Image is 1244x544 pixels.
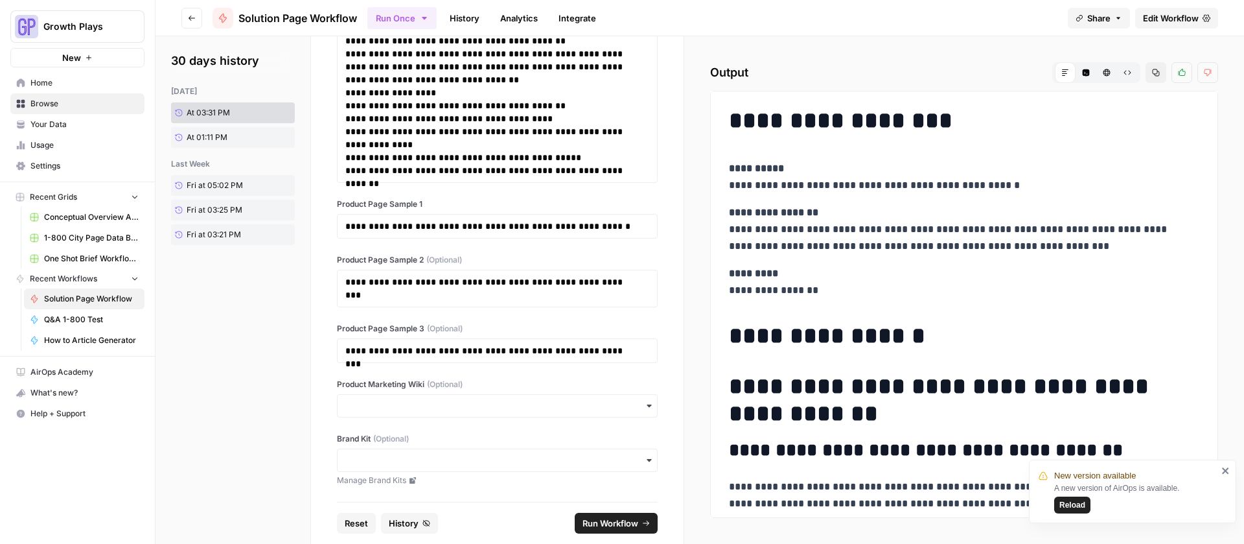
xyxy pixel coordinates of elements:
[10,10,144,43] button: Workspace: Growth Plays
[171,158,295,170] div: last week
[171,86,295,97] div: [DATE]
[1221,466,1230,476] button: close
[1054,482,1217,514] div: A new version of AirOps is available.
[171,200,268,220] a: Fri at 03:25 PM
[10,48,144,67] button: New
[551,8,604,29] a: Integrate
[426,254,462,266] span: (Optional)
[24,248,144,269] a: One Shot Brief Workflow Grid
[337,513,376,534] button: Reset
[44,293,139,305] span: Solution Page Workflow
[10,362,144,383] a: AirOps Academy
[62,51,81,64] span: New
[337,433,658,445] label: Brand Kit
[10,156,144,176] a: Settings
[710,62,1218,83] h2: Output
[187,229,241,241] span: Fri at 03:21 PM
[373,433,409,445] span: (Optional)
[1059,499,1085,511] span: Reload
[337,198,658,210] label: Product Page Sample 1
[10,269,144,289] button: Recent Workflows
[30,119,139,130] span: Your Data
[10,187,144,207] button: Recent Grids
[24,207,144,228] a: Conceptual Overview Article Grid
[337,475,658,486] a: Manage Brand Kits
[337,254,658,266] label: Product Page Sample 2
[1087,12,1111,25] span: Share
[43,20,122,33] span: Growth Plays
[1054,469,1136,482] span: New version available
[427,323,463,335] span: (Optional)
[15,15,38,38] img: Growth Plays Logo
[171,224,268,245] a: Fri at 03:21 PM
[24,330,144,351] a: How to Article Generator
[44,335,139,346] span: How to Article Generator
[442,8,487,29] a: History
[337,379,658,390] label: Product Marketing Wiki
[187,204,242,216] span: Fri at 03:25 PM
[171,175,268,196] a: Fri at 05:02 PM
[30,408,139,420] span: Help + Support
[238,10,357,26] span: Solution Page Workflow
[44,211,139,223] span: Conceptual Overview Article Grid
[575,513,658,534] button: Run Workflow
[10,403,144,424] button: Help + Support
[24,309,144,330] a: Q&A 1-800 Test
[24,289,144,309] a: Solution Page Workflow
[381,513,438,534] button: History
[44,253,139,265] span: One Shot Brief Workflow Grid
[187,180,243,191] span: Fri at 05:02 PM
[492,8,546,29] a: Analytics
[171,127,268,148] a: At 01:11 PM
[213,8,357,29] a: Solution Page Workflow
[345,517,368,530] span: Reset
[10,73,144,93] a: Home
[30,366,139,378] span: AirOps Academy
[187,107,230,119] span: At 03:31 PM
[10,114,144,135] a: Your Data
[24,228,144,248] a: 1-800 City Page Data Batch 5
[582,517,638,530] span: Run Workflow
[1135,8,1218,29] a: Edit Workflow
[30,160,139,172] span: Settings
[367,7,437,29] button: Run Once
[187,132,227,143] span: At 01:11 PM
[389,517,419,530] span: History
[1054,497,1090,514] button: Reload
[171,52,295,70] h2: 30 days history
[44,232,139,244] span: 1-800 City Page Data Batch 5
[30,273,97,285] span: Recent Workflows
[30,98,139,110] span: Browse
[1068,8,1130,29] button: Share
[44,314,139,325] span: Q&A 1-800 Test
[30,139,139,151] span: Usage
[10,383,144,403] button: What's new?
[30,191,77,203] span: Recent Grids
[337,323,658,335] label: Product Page Sample 3
[1143,12,1199,25] span: Edit Workflow
[427,379,463,390] span: (Optional)
[10,93,144,114] a: Browse
[171,102,268,123] a: At 03:31 PM
[11,383,144,403] div: What's new?
[10,135,144,156] a: Usage
[30,77,139,89] span: Home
